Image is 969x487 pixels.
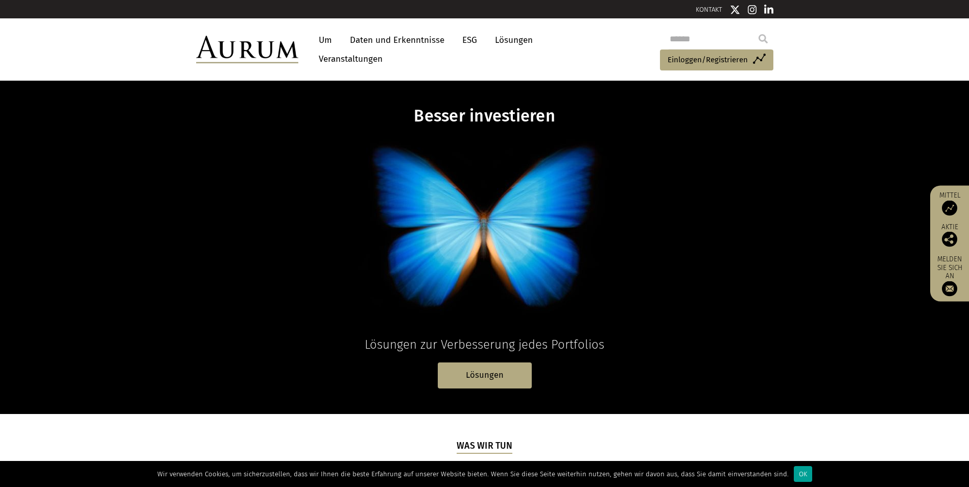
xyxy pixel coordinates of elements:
font: Wir verwenden Cookies, um sicherzustellen, dass wir Ihnen die beste Erfahrung auf unserer Website... [157,470,789,478]
a: Lösungen [490,31,538,50]
a: Einloggen/Registrieren [660,50,773,71]
img: Instagram-Symbol [748,5,757,15]
font: Veranstaltungen [319,54,383,64]
a: Lösungen [438,362,532,388]
font: ESG [462,35,477,45]
font: Mittel [939,191,960,200]
font: OK [799,470,807,478]
a: KONTAKT [696,6,722,13]
font: Lösungen [495,35,533,45]
input: Submit [753,29,773,49]
font: Aktie [941,223,958,231]
img: Twitter-Symbol [730,5,740,15]
a: Melden Sie sich an [935,255,964,297]
img: Teilen Sie diesen Beitrag [942,232,957,247]
img: Linkedin icon [764,5,773,15]
font: Lösungen zur Verbesserung jedes Portfolios [365,337,604,352]
a: Mittel [935,191,964,216]
a: Um [314,31,337,50]
font: Um [319,35,332,45]
font: Was wir tun [457,441,512,451]
font: Melden Sie sich an [937,255,962,280]
font: Besser investieren [414,106,555,126]
img: Zugang zu Mitteln [942,201,957,216]
a: Veranstaltungen [314,50,383,68]
font: Lösungen [466,370,504,380]
img: Aurum [196,36,298,63]
img: Melden Sie sich für unseren Newsletter an [942,281,957,297]
a: Daten und Erkenntnisse [345,31,450,50]
a: ESG [457,31,482,50]
font: Einloggen/Registrieren [668,55,748,64]
font: Daten und Erkenntnisse [350,35,444,45]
